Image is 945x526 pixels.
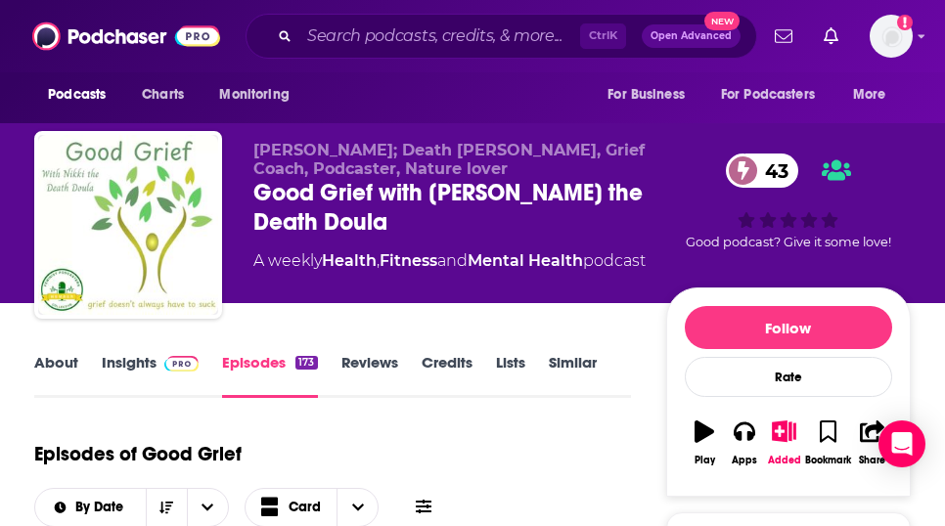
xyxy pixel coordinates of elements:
[870,15,913,58] span: Logged in as csummie
[549,353,597,398] a: Similar
[295,356,317,370] div: 173
[726,153,798,188] a: 43
[666,141,911,262] div: 43Good podcast? Give it some love!
[246,14,757,59] div: Search podcasts, credits, & more...
[651,31,732,41] span: Open Advanced
[686,235,891,249] span: Good podcast? Give it some love!
[642,24,741,48] button: Open AdvancedNew
[142,81,184,109] span: Charts
[878,420,925,467] div: Open Intercom Messenger
[870,15,913,58] img: User Profile
[102,353,199,398] a: InsightsPodchaser Pro
[205,76,314,113] button: open menu
[299,21,580,52] input: Search podcasts, credits, & more...
[34,442,242,466] h1: Episodes of Good Grief
[32,18,220,55] img: Podchaser - Follow, Share and Rate Podcasts
[253,249,646,273] div: A weekly podcast
[852,408,892,478] button: Share
[75,501,130,514] span: By Date
[253,141,645,178] span: [PERSON_NAME]; Death [PERSON_NAME], Grief Coach, Podcaster, Nature lover
[164,356,199,372] img: Podchaser Pro
[146,489,187,526] button: Sort Direction
[685,408,725,478] button: Play
[129,76,196,113] a: Charts
[764,408,804,478] button: Added
[745,153,798,188] span: 43
[380,251,437,270] a: Fitness
[468,251,583,270] a: Mental Health
[708,76,843,113] button: open menu
[725,408,765,478] button: Apps
[48,81,106,109] span: Podcasts
[897,15,913,30] svg: Add a profile image
[607,81,685,109] span: For Business
[496,353,525,398] a: Lists
[341,353,398,398] a: Reviews
[816,20,846,53] a: Show notifications dropdown
[322,251,377,270] a: Health
[377,251,380,270] span: ,
[38,135,218,315] img: Good Grief with Nikki the Death Doula
[767,20,800,53] a: Show notifications dropdown
[34,76,131,113] button: open menu
[768,455,801,466] div: Added
[732,455,757,466] div: Apps
[289,501,321,514] span: Card
[721,81,815,109] span: For Podcasters
[859,455,885,466] div: Share
[695,455,715,466] div: Play
[35,501,146,514] button: open menu
[685,357,892,397] div: Rate
[804,408,852,478] button: Bookmark
[805,455,851,466] div: Bookmark
[685,306,892,349] button: Follow
[870,15,913,58] button: Show profile menu
[839,76,911,113] button: open menu
[580,23,626,49] span: Ctrl K
[853,81,886,109] span: More
[187,489,228,526] button: open menu
[594,76,709,113] button: open menu
[219,81,289,109] span: Monitoring
[704,12,740,30] span: New
[34,353,78,398] a: About
[222,353,317,398] a: Episodes173
[437,251,468,270] span: and
[422,353,472,398] a: Credits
